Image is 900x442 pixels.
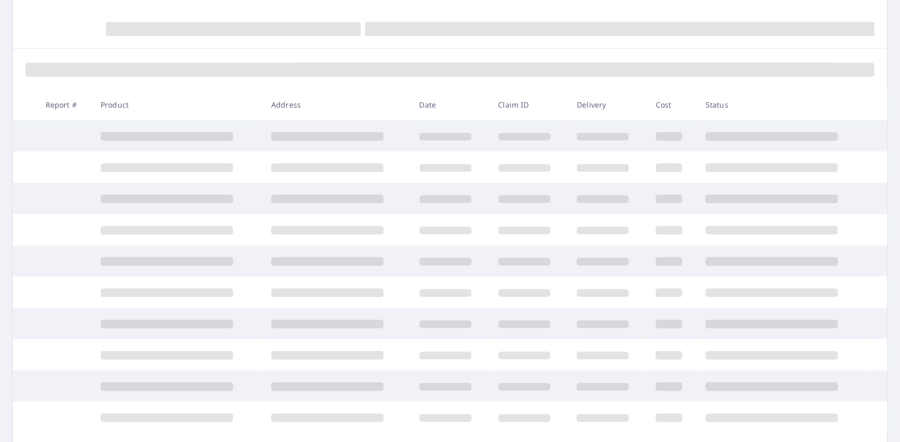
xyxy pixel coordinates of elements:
[647,89,697,120] th: Cost
[37,89,92,120] th: Report #
[411,89,490,120] th: Date
[568,89,647,120] th: Delivery
[92,89,263,120] th: Product
[697,89,868,120] th: Status
[263,89,411,120] th: Address
[490,89,569,120] th: Claim ID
